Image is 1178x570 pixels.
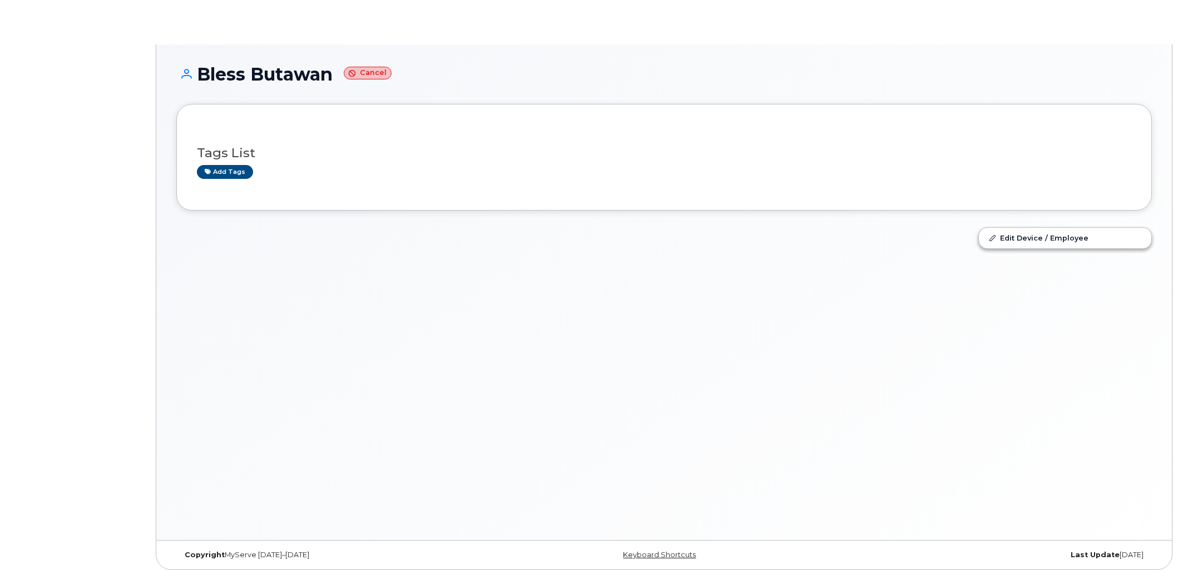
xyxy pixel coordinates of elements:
small: Cancel [344,67,392,79]
a: Edit Device / Employee [979,228,1151,248]
div: [DATE] [826,551,1152,559]
h1: Bless Butawan [176,64,1152,84]
strong: Last Update [1071,551,1120,559]
a: Add tags [197,165,253,179]
strong: Copyright [185,551,225,559]
h3: Tags List [197,146,1131,160]
a: Keyboard Shortcuts [623,551,696,559]
div: MyServe [DATE]–[DATE] [176,551,502,559]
